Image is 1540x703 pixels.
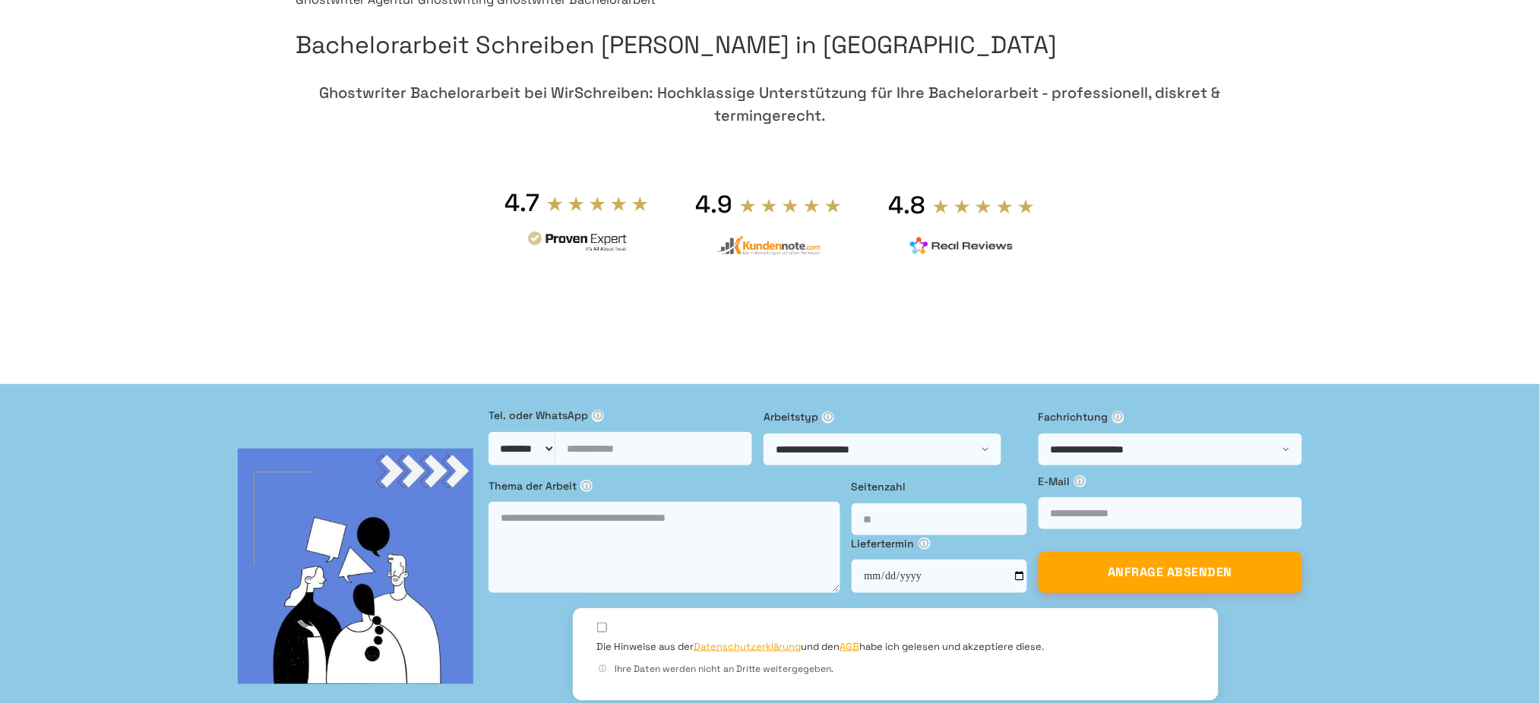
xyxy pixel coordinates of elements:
h1: Bachelorarbeit Schreiben [PERSON_NAME] in [GEOGRAPHIC_DATA] [296,26,1244,65]
div: 4.7 [505,188,540,218]
span: ⓘ [597,663,609,675]
label: Thema der Arbeit [489,478,840,494]
label: Seitenzahl [852,478,1027,495]
label: Fachrichtung [1039,408,1302,425]
img: stars [932,198,1036,215]
img: stars [739,197,843,214]
label: Die Hinweise aus der und den habe ich gelesen und akzeptiere diese. [597,640,1045,654]
div: Ghostwriter Bachelorarbeit bei WirSchreiben: Hochklassige Unterstützung für Ihre Bachelorarbeit -... [296,81,1244,127]
div: 4.9 [696,189,733,219]
img: stars [546,195,650,212]
span: ⓘ [1112,411,1124,424]
label: E-Mail [1039,473,1302,490]
span: ⓘ [592,410,604,422]
span: ⓘ [822,411,834,424]
label: Tel. oder WhatsApp [489,407,752,424]
label: Liefertermin [852,535,1027,552]
span: ⓘ [1074,475,1086,487]
div: 4.8 [889,190,926,220]
div: Ihre Daten werden nicht an Dritte weitergegeben. [597,662,1194,676]
button: ANFRAGE ABSENDEN [1039,552,1302,593]
img: kundennote [717,235,821,256]
img: bg [238,449,473,684]
img: realreviews [910,237,1013,255]
a: Datenschutzerklärung [694,640,802,653]
span: ⓘ [919,537,931,550]
a: AGB [840,640,860,653]
span: ⓘ [580,480,593,492]
label: Arbeitstyp [764,408,1027,425]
